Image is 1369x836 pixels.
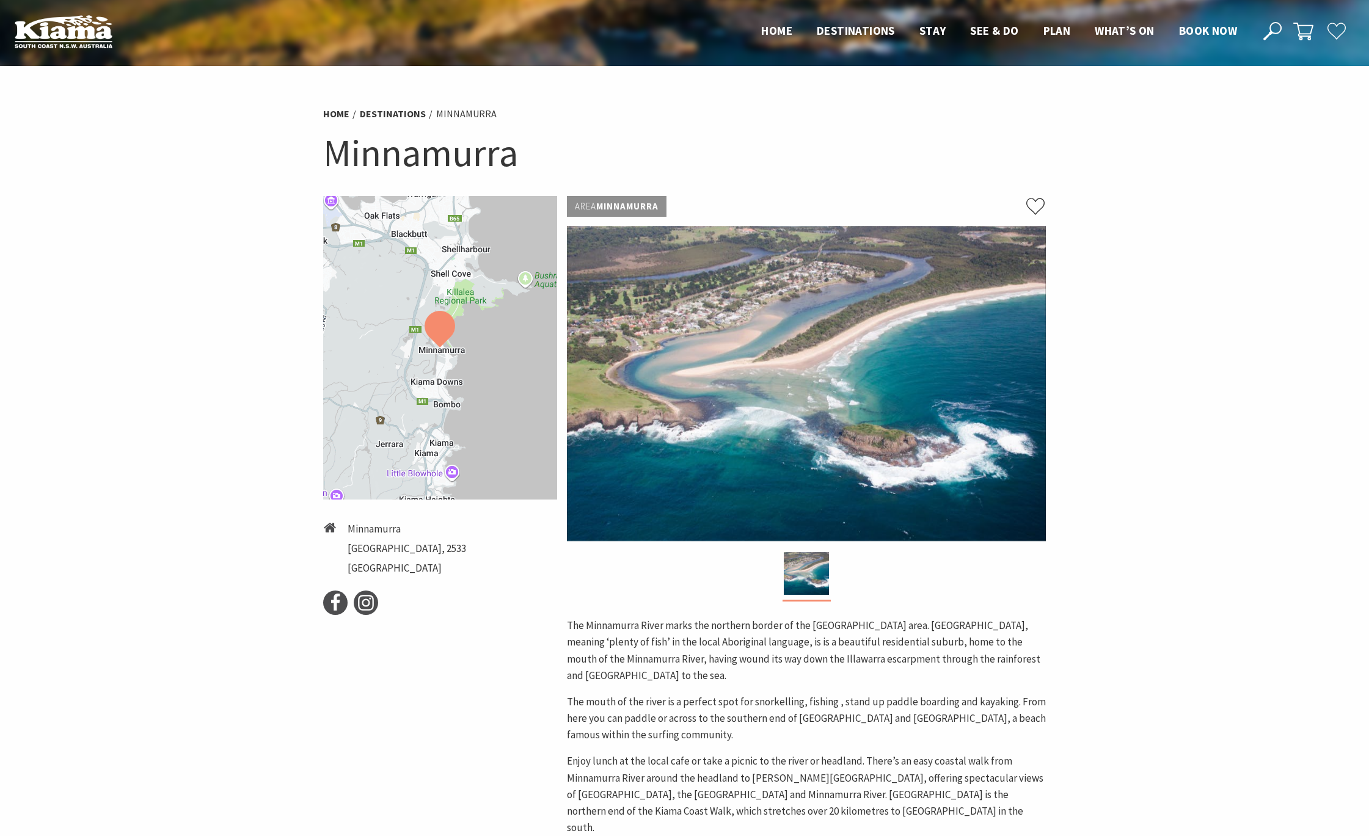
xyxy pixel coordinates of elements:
li: [GEOGRAPHIC_DATA], 2533 [348,540,466,557]
a: Destinations [360,107,426,120]
img: Kiama Logo [15,15,112,48]
h1: Minnamurra [323,128,1046,178]
span: What’s On [1095,23,1155,38]
p: Enjoy lunch at the local cafe or take a picnic to the river or headland. There’s an easy coastal ... [567,753,1046,836]
img: Aerial view of Minnamurra [567,226,1046,541]
span: Home [761,23,792,38]
li: Minnamurra [348,521,466,537]
span: Area [575,200,596,212]
span: Destinations [817,23,895,38]
span: Plan [1043,23,1071,38]
img: Aerial view of Minnamurra [784,552,829,595]
span: Stay [919,23,946,38]
li: [GEOGRAPHIC_DATA] [348,560,466,576]
p: The Minnamurra River marks the northern border of the [GEOGRAPHIC_DATA] area. [GEOGRAPHIC_DATA], ... [567,617,1046,684]
p: The mouth of the river is a perfect spot for snorkelling, fishing , stand up paddle boarding and ... [567,694,1046,744]
p: Minnamurra [567,196,666,217]
span: Book now [1179,23,1237,38]
a: Home [323,107,349,120]
li: Minnamurra [436,106,497,122]
nav: Main Menu [749,21,1249,42]
span: See & Do [970,23,1018,38]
